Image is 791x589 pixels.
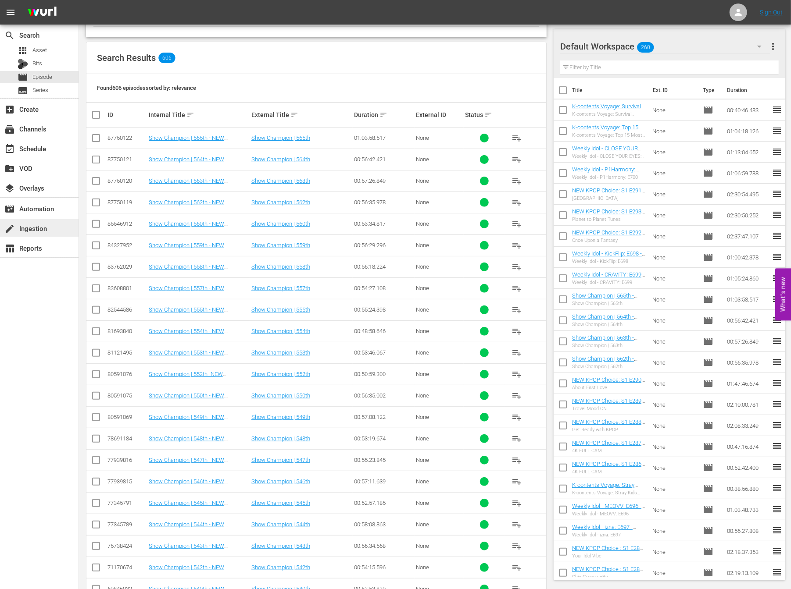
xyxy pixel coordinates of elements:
[572,524,636,543] a: Weekly Idol - izna: E697 - NEW [DOMAIN_NAME] - SSTV - 202507
[506,213,527,234] button: playlist_add
[649,415,699,436] td: None
[107,285,146,291] div: 83608801
[512,369,522,380] span: playlist_add
[560,34,770,59] div: Default Workspace
[251,521,310,528] a: Show Champion | 544th
[572,174,645,180] div: Weekly Idol - P1Harmony: E700
[506,192,527,213] button: playlist_add
[772,231,783,241] span: reorder
[649,121,699,142] td: None
[772,294,783,304] span: reorder
[251,414,310,420] a: Show Champion | 549th
[149,199,232,212] a: Show Champion | 562th - NEW [DOMAIN_NAME] - SSTV - 202508
[649,205,699,226] td: None
[416,242,462,248] div: None
[149,328,232,341] a: Show Champion | 554th - NEW [DOMAIN_NAME] - SSTV - 202505
[572,313,637,333] a: Show Champion | 564th - NEW [DOMAIN_NAME] - SSTV - 202508
[649,184,699,205] td: None
[572,216,645,222] div: Planet to Planet Tunes
[572,355,637,375] a: Show Champion | 562th - NEW [DOMAIN_NAME] - SSTV - 202508
[251,457,310,463] a: Show Champion | 547th
[772,167,783,178] span: reorder
[4,224,15,234] span: Ingestion
[572,111,645,117] div: K-contents Voyage: Survival Group Compilation
[251,392,310,399] a: Show Champion | 550th
[416,177,462,184] div: None
[149,110,249,120] div: Internal Title
[703,126,714,136] span: Episode
[251,371,310,377] a: Show Champion | 552th
[416,457,462,463] div: None
[149,349,232,362] a: Show Champion | 553th - NEW [DOMAIN_NAME] - SSTV - 202505
[107,111,146,118] div: ID
[572,385,645,390] div: About First Love
[416,263,462,270] div: None
[649,142,699,163] td: None
[572,440,645,466] a: NEW KPOP Choice: S1 E287 - FULL CAM - NEW [DOMAIN_NAME] - SSTV - 202507
[703,231,714,241] span: Episode
[572,195,645,201] div: [GEOGRAPHIC_DATA]
[251,110,351,120] div: External Title
[703,357,714,368] span: Episode
[772,483,783,493] span: reorder
[572,322,645,327] div: Show Champion | 564th
[107,306,146,313] div: 82544586
[107,414,146,420] div: 80591069
[4,30,15,41] span: Search
[772,378,783,388] span: reorder
[512,154,522,165] span: playlist_add
[416,435,462,442] div: None
[107,371,146,377] div: 80591076
[572,503,645,522] a: Weekly Idol - MEOVV: E696 - NEW [DOMAIN_NAME] - SSTV - 202507
[107,156,146,163] div: 87750121
[107,177,146,184] div: 87750120
[724,394,772,415] td: 02:10:00.781
[4,124,15,135] span: Channels
[354,135,413,141] div: 01:03:58.517
[703,483,714,494] span: Episode
[416,371,462,377] div: None
[703,336,714,347] span: Episode
[512,305,522,315] span: playlist_add
[354,478,413,485] div: 00:57:11.639
[572,280,645,285] div: Weekly Idol - CRAVITY: E699
[512,562,522,573] span: playlist_add
[512,283,522,294] span: playlist_add
[107,135,146,141] div: 87750122
[506,450,527,471] button: playlist_add
[649,352,699,373] td: None
[107,263,146,270] div: 83762029
[724,121,772,142] td: 01:04:18.126
[107,349,146,356] div: 81121495
[251,220,310,227] a: Show Champion | 560th
[506,128,527,149] button: playlist_add
[416,111,462,118] div: External ID
[724,205,772,226] td: 02:30:50.252
[107,478,146,485] div: 77939815
[506,342,527,363] button: playlist_add
[107,500,146,506] div: 77345791
[354,199,413,206] div: 00:56:35.978
[416,306,462,313] div: None
[572,153,645,159] div: Weekly Idol - CLOSE YOUR EYES: E701
[251,349,310,356] a: Show Champion | 553th
[32,46,47,55] span: Asset
[149,392,232,405] a: Show Champion | 550th - NEW [DOMAIN_NAME] - SSTV - 202504
[724,478,772,499] td: 00:38:56.880
[772,462,783,472] span: reorder
[772,209,783,220] span: reorder
[724,226,772,247] td: 02:37:47.107
[149,457,232,470] a: Show Champion | 547th - NEW [DOMAIN_NAME] - SSTV - 202503
[649,99,699,121] td: None
[772,399,783,409] span: reorder
[572,271,645,291] a: Weekly Idol - CRAVITY: E699 - NEW [DOMAIN_NAME] - SSTV - 202508
[149,220,232,234] a: Show Champion | 560th - NEW [DOMAIN_NAME] - SSTV - 202507
[354,371,413,377] div: 00:50:59.300
[772,146,783,157] span: reorder
[512,348,522,358] span: playlist_add
[149,285,232,298] a: Show Champion | 557th - NEW [DOMAIN_NAME] - SSTV - 202506
[768,36,779,57] button: more_vert
[506,299,527,320] button: playlist_add
[186,111,194,119] span: sort
[724,184,772,205] td: 02:30:54.495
